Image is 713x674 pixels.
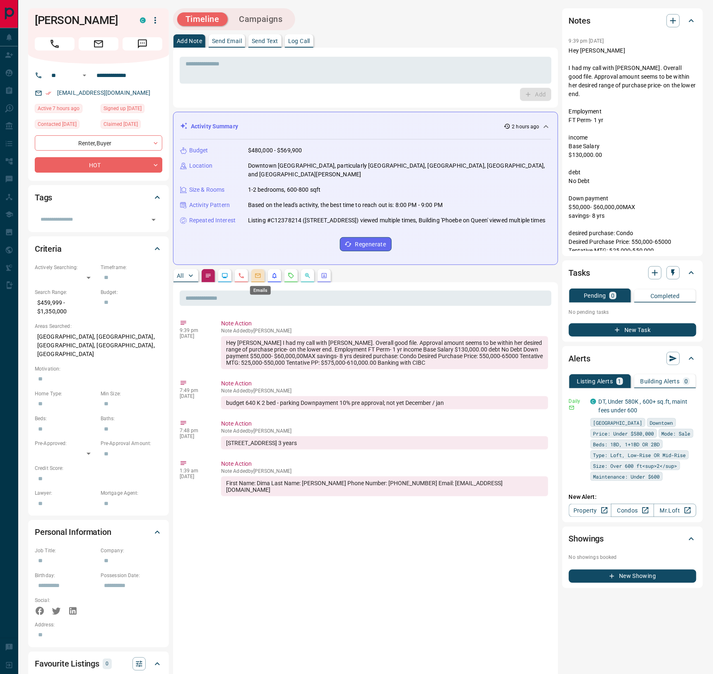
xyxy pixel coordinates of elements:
[35,522,162,542] div: Personal Information
[593,451,686,459] span: Type: Loft, Low-Rise OR Mid-Rise
[221,419,548,428] p: Note Action
[191,122,238,131] p: Activity Summary
[189,146,208,155] p: Budget
[35,37,75,51] span: Call
[662,429,691,438] span: Mode: Sale
[35,191,52,204] h2: Tags
[221,379,548,388] p: Note Action
[35,415,96,422] p: Beds:
[650,293,680,299] p: Completed
[569,349,696,368] div: Alerts
[101,489,162,497] p: Mortgage Agent:
[101,415,162,422] p: Baths:
[569,352,590,365] h2: Alerts
[271,272,278,279] svg: Listing Alerts
[569,529,696,549] div: Showings
[180,428,209,433] p: 7:48 pm
[611,293,614,298] p: 0
[590,399,596,404] div: condos.ca
[180,474,209,479] p: [DATE]
[221,396,548,409] div: budget 640 K 2 bed - parking Downpayment 10% pre approval; not yet December / jan
[35,440,96,447] p: Pre-Approved:
[618,378,621,384] p: 1
[35,465,162,472] p: Credit Score:
[569,554,696,561] p: No showings booked
[35,621,162,629] p: Address:
[248,146,302,155] p: $480,000 - $569,900
[221,319,548,328] p: Note Action
[180,327,209,333] p: 9:39 pm
[238,272,245,279] svg: Calls
[105,660,109,669] p: 0
[221,428,548,434] p: Note Added by [PERSON_NAME]
[35,654,162,674] div: Favourite Listings0
[35,135,162,151] div: Renter , Buyer
[189,201,230,209] p: Activity Pattern
[35,242,62,255] h2: Criteria
[569,532,604,546] h2: Showings
[35,323,162,330] p: Areas Searched:
[593,472,660,481] span: Maintenance: Under $600
[35,120,96,131] div: Sun Oct 12 2025
[250,286,271,295] div: Emails
[177,12,228,26] button: Timeline
[189,185,225,194] p: Size & Rooms
[35,657,99,671] h2: Favourite Listings
[248,201,443,209] p: Based on the lead's activity, the best time to reach out is: 8:00 PM - 9:00 PM
[221,328,548,334] p: Note Added by [PERSON_NAME]
[35,14,128,27] h1: [PERSON_NAME]
[569,397,585,405] p: Daily
[650,419,673,427] span: Downtown
[189,161,212,170] p: Location
[101,572,162,580] p: Possession Date:
[512,123,540,130] p: 2 hours ago
[569,504,612,517] a: Property
[180,388,209,393] p: 7:49 pm
[35,264,96,271] p: Actively Searching:
[569,306,696,318] p: No pending tasks
[321,272,328,279] svg: Agent Actions
[221,477,548,496] div: First Name: Dima Last Name: [PERSON_NAME] Phone Number: [PHONE_NUMBER] Email: [EMAIL_ADDRESS][DOM...
[148,214,159,226] button: Open
[593,440,660,448] span: Beds: 1BD, 1+1BD OR 2BD
[685,378,688,384] p: 0
[304,272,311,279] svg: Opportunities
[593,429,654,438] span: Price: Under $580,000
[205,272,212,279] svg: Notes
[221,460,548,468] p: Note Action
[101,390,162,397] p: Min Size:
[104,120,138,128] span: Claimed [DATE]
[123,37,162,51] span: Message
[569,323,696,337] button: New Task
[38,104,79,113] span: Active 7 hours ago
[101,547,162,555] p: Company:
[35,188,162,207] div: Tags
[222,272,228,279] svg: Lead Browsing Activity
[569,263,696,283] div: Tasks
[35,289,96,296] p: Search Range:
[641,378,680,384] p: Building Alerts
[101,440,162,447] p: Pre-Approval Amount:
[221,388,548,394] p: Note Added by [PERSON_NAME]
[101,104,162,116] div: Thu Sep 09 2021
[79,37,118,51] span: Email
[593,419,643,427] span: [GEOGRAPHIC_DATA]
[35,239,162,259] div: Criteria
[35,526,111,539] h2: Personal Information
[177,273,183,279] p: All
[35,330,162,361] p: [GEOGRAPHIC_DATA], [GEOGRAPHIC_DATA], [GEOGRAPHIC_DATA], [GEOGRAPHIC_DATA], [GEOGRAPHIC_DATA]
[180,433,209,439] p: [DATE]
[654,504,696,517] a: Mr.Loft
[248,161,551,179] p: Downtown [GEOGRAPHIC_DATA], particularly [GEOGRAPHIC_DATA], [GEOGRAPHIC_DATA], [GEOGRAPHIC_DATA],...
[101,289,162,296] p: Budget:
[35,157,162,173] div: HOT
[569,266,590,279] h2: Tasks
[79,70,89,80] button: Open
[569,11,696,31] div: Notes
[340,237,392,251] button: Regenerate
[221,336,548,369] div: Hey [PERSON_NAME] I had my call with [PERSON_NAME]. Overall good file. Approval amount seems to b...
[35,390,96,397] p: Home Type:
[180,468,209,474] p: 1:39 am
[248,216,545,225] p: Listing #C12378214 ([STREET_ADDRESS]) viewed multiple times, Building 'Phoebe on Queen' viewed mu...
[288,272,294,279] svg: Requests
